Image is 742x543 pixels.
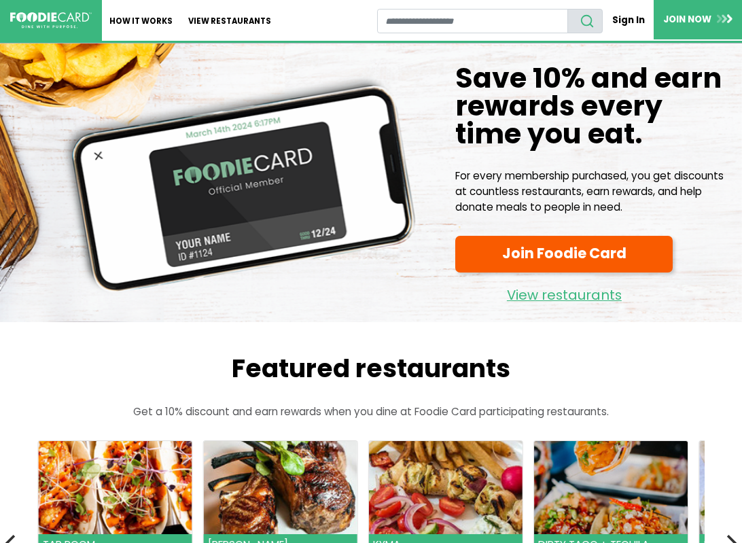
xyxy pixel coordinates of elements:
[455,64,731,147] h1: Save 10% and earn rewards every time you eat.
[203,441,357,534] img: Rothmann's Steakhouse
[38,441,192,534] img: Tap Room - Ronkonkoma
[455,169,731,215] p: For every membership purchased, you get discounts at countless restaurants, earn rewards, and hel...
[10,404,732,420] p: Get a 10% discount and earn rewards when you dine at Foodie Card participating restaurants.
[455,236,673,273] a: Join Foodie Card
[377,9,569,33] input: restaurant search
[534,441,688,534] img: Dirty Taco + Tequila - Smithtown
[10,12,92,29] img: FoodieCard; Eat, Drink, Save, Donate
[567,9,603,33] button: search
[368,441,522,534] img: Kyma
[10,353,732,384] h2: Featured restaurants
[455,277,673,306] a: View restaurants
[603,8,654,32] a: Sign In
